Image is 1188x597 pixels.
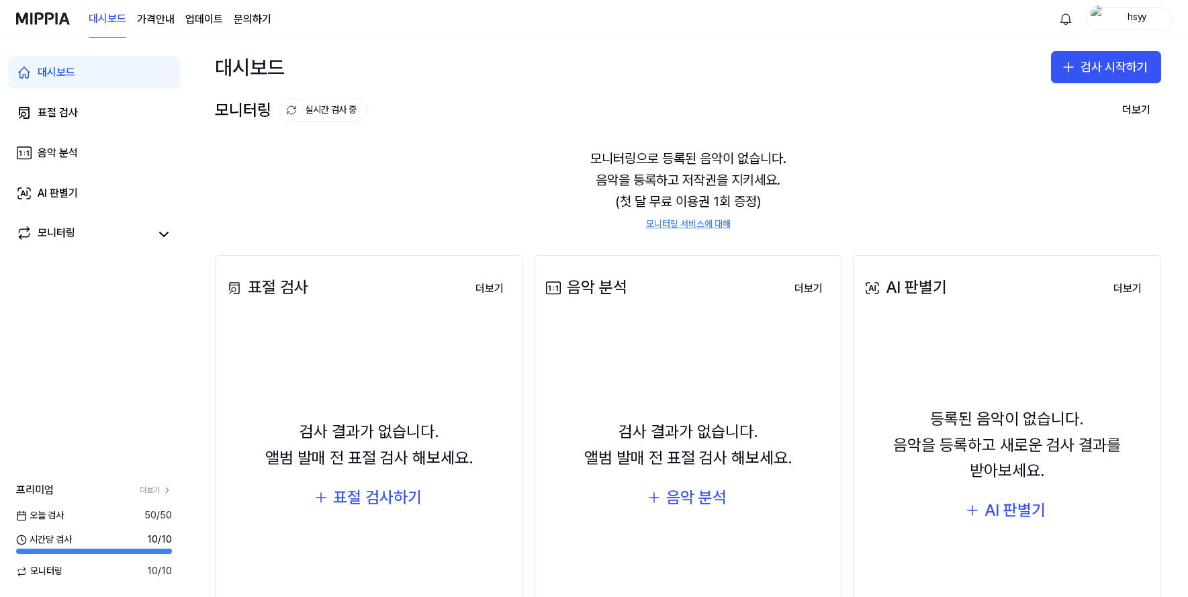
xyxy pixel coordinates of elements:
button: 더보기 [1103,275,1152,302]
button: AI 판별기 [955,494,1059,526]
a: AI 판별기 [8,177,180,210]
a: 더보기 [465,274,514,302]
div: 표절 검사 [38,105,78,121]
img: profile [1091,5,1107,32]
div: 모니터링 [215,97,368,123]
div: 검사 결과가 없습니다. 앨범 발매 전 표절 검사 해보세요. [584,419,792,471]
div: 등록된 음악이 없습니다. 음악을 등록하고 새로운 검사 결과를 받아보세요. [862,406,1152,484]
div: 대시보드 [38,64,75,81]
div: 검사 결과가 없습니다. 앨범 발매 전 표절 검사 해보세요. [265,419,473,471]
button: 더보기 [465,275,514,302]
a: 더보기 [784,274,833,302]
a: 대시보드 [8,56,180,89]
button: 더보기 [1111,97,1161,124]
div: 모니터링으로 등록된 음악이 없습니다. 음악을 등록하고 저작권을 지키세요. (첫 달 무료 이용권 1회 증정) [215,132,1161,247]
span: 오늘 검사 [16,509,64,522]
button: 검사 시작하기 [1051,51,1161,83]
div: 음악 분석 [666,485,727,510]
div: 표절 검사 [224,275,308,300]
div: 표절 검사하기 [333,485,422,510]
button: profilehsyy [1086,7,1172,30]
a: 모니터링 서비스에 대해 [646,218,731,231]
button: 표절 검사하기 [304,481,435,514]
span: 모니터링 [16,565,62,578]
a: 표절 검사 [8,97,180,129]
span: 프리미엄 [16,482,54,498]
img: 알림 [1058,11,1074,27]
a: 더보기 [140,485,172,496]
button: 음악 분석 [637,481,740,514]
a: 문의하기 [234,11,271,28]
div: 음악 분석 [38,145,78,161]
span: 시간당 검사 [16,533,72,547]
button: 더보기 [784,275,833,302]
div: 음악 분석 [543,275,627,300]
span: 50 / 50 [144,509,172,522]
button: 실시간 검사 중 [279,99,368,122]
a: 업데이트 [185,11,223,28]
div: AI 판별기 [862,275,947,300]
div: 대시보드 [215,51,285,83]
span: 10 / 10 [147,565,172,578]
a: 음악 분석 [8,137,180,169]
span: 10 / 10 [147,533,172,547]
div: AI 판별기 [38,185,78,201]
div: AI 판별기 [985,498,1046,523]
div: 모니터링 [38,225,75,244]
button: 가격안내 [137,11,175,28]
a: 모니터링 [16,225,150,244]
div: hsyy [1111,11,1163,26]
a: 더보기 [1103,274,1152,302]
a: 대시보드 [89,1,126,38]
